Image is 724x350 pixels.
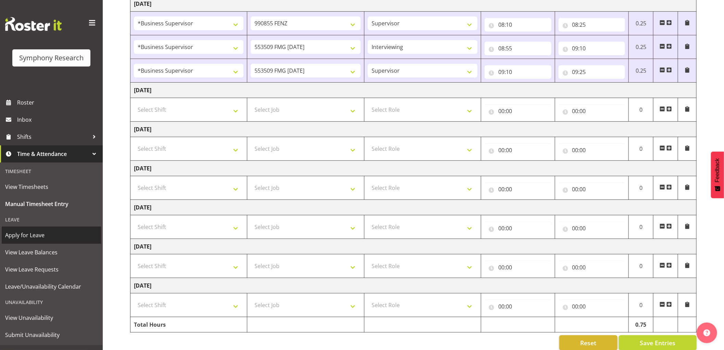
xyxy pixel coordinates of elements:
[559,65,625,79] input: Click to select...
[485,65,551,79] input: Click to select...
[17,149,89,159] span: Time & Attendance
[2,309,101,326] a: View Unavailability
[5,330,98,340] span: Submit Unavailability
[629,215,653,239] td: 0
[703,329,710,336] img: help-xxl-2.png
[485,41,551,55] input: Click to select...
[130,200,697,215] td: [DATE]
[130,161,697,176] td: [DATE]
[5,313,98,323] span: View Unavailability
[559,143,625,157] input: Click to select...
[629,12,653,35] td: 0.25
[130,278,697,293] td: [DATE]
[559,104,625,118] input: Click to select...
[2,213,101,227] div: Leave
[2,278,101,295] a: Leave/Unavailability Calendar
[2,244,101,261] a: View Leave Balances
[5,17,62,31] img: Rosterit website logo
[580,338,596,347] span: Reset
[130,317,247,333] td: Total Hours
[2,295,101,309] div: Unavailability
[17,132,89,142] span: Shifts
[485,182,551,196] input: Click to select...
[711,152,724,198] button: Feedback - Show survey
[485,143,551,157] input: Click to select...
[629,59,653,83] td: 0.25
[5,199,98,209] span: Manual Timesheet Entry
[19,53,84,63] div: Symphony Research
[485,221,551,235] input: Click to select...
[130,83,697,98] td: [DATE]
[559,221,625,235] input: Click to select...
[559,41,625,55] input: Click to select...
[485,261,551,274] input: Click to select...
[485,300,551,313] input: Click to select...
[629,98,653,122] td: 0
[629,317,653,333] td: 0.75
[5,247,98,257] span: View Leave Balances
[2,326,101,343] a: Submit Unavailability
[629,137,653,161] td: 0
[2,261,101,278] a: View Leave Requests
[629,254,653,278] td: 0
[2,227,101,244] a: Apply for Leave
[559,300,625,313] input: Click to select...
[130,239,697,254] td: [DATE]
[5,230,98,240] span: Apply for Leave
[2,195,101,213] a: Manual Timesheet Entry
[629,176,653,200] td: 0
[130,122,697,137] td: [DATE]
[5,264,98,275] span: View Leave Requests
[629,35,653,59] td: 0.25
[559,261,625,274] input: Click to select...
[17,97,99,108] span: Roster
[559,18,625,32] input: Click to select...
[714,158,721,182] span: Feedback
[5,182,98,192] span: View Timesheets
[485,18,551,32] input: Click to select...
[5,281,98,292] span: Leave/Unavailability Calendar
[2,178,101,195] a: View Timesheets
[485,104,551,118] input: Click to select...
[559,182,625,196] input: Click to select...
[2,164,101,178] div: Timesheet
[17,114,99,125] span: Inbox
[629,293,653,317] td: 0
[640,338,675,347] span: Save Entries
